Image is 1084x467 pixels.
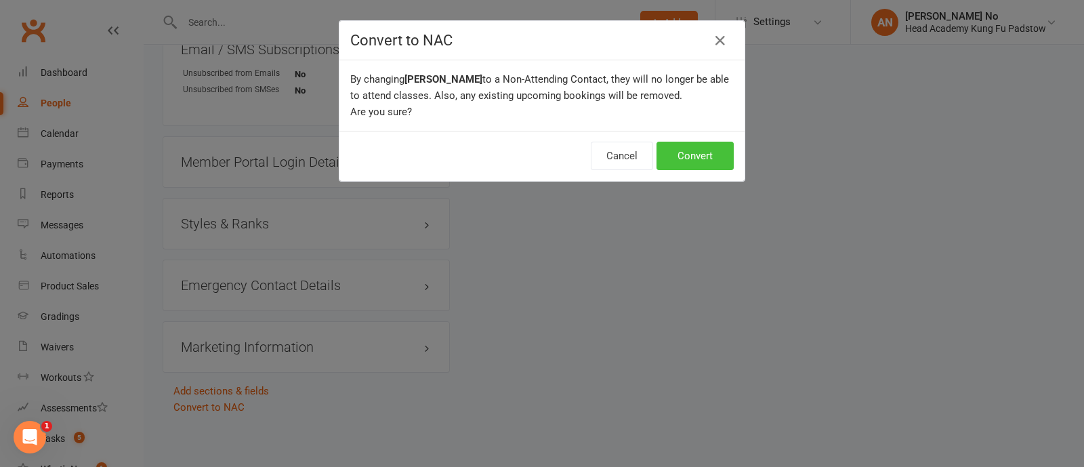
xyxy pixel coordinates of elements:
[404,73,482,85] b: [PERSON_NAME]
[709,30,731,52] button: Close
[14,421,46,453] iframe: Intercom live chat
[350,32,734,49] h4: Convert to NAC
[41,421,52,432] span: 1
[339,60,745,131] div: By changing to a Non-Attending Contact, they will no longer be able to attend classes. Also, any ...
[656,142,734,170] button: Convert
[591,142,653,170] button: Cancel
